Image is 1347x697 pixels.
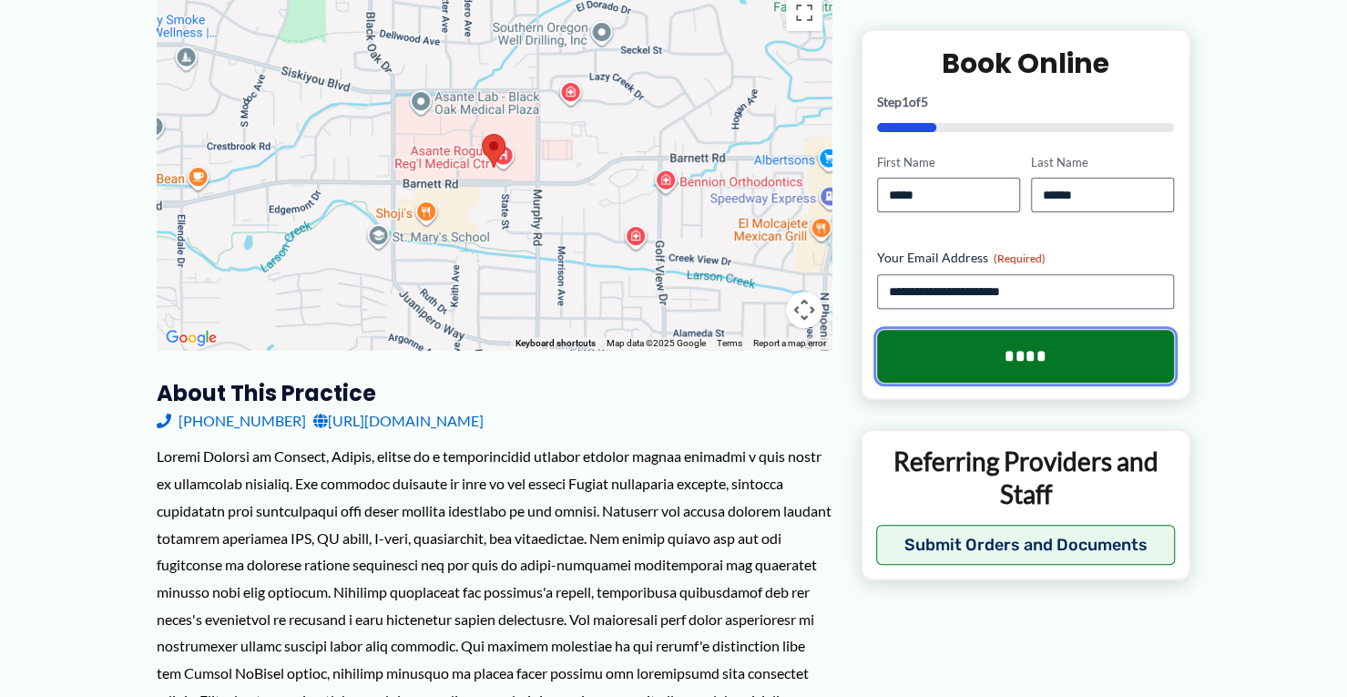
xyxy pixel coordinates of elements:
[876,446,1176,512] p: Referring Providers and Staff
[753,338,826,348] a: Report a map error
[313,407,484,435] a: [URL][DOMAIN_NAME]
[877,154,1020,171] label: First Name
[1031,154,1174,171] label: Last Name
[877,46,1175,81] h2: Book Online
[161,326,221,350] img: Google
[902,94,909,109] span: 1
[877,96,1175,108] p: Step of
[717,338,742,348] a: Terms (opens in new tab)
[157,407,306,435] a: [PHONE_NUMBER]
[876,525,1176,565] button: Submit Orders and Documents
[515,337,596,350] button: Keyboard shortcuts
[607,338,706,348] span: Map data ©2025 Google
[157,379,832,407] h3: About this practice
[921,94,928,109] span: 5
[161,326,221,350] a: Open this area in Google Maps (opens a new window)
[877,250,1175,268] label: Your Email Address
[994,252,1046,266] span: (Required)
[786,292,822,328] button: Map camera controls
